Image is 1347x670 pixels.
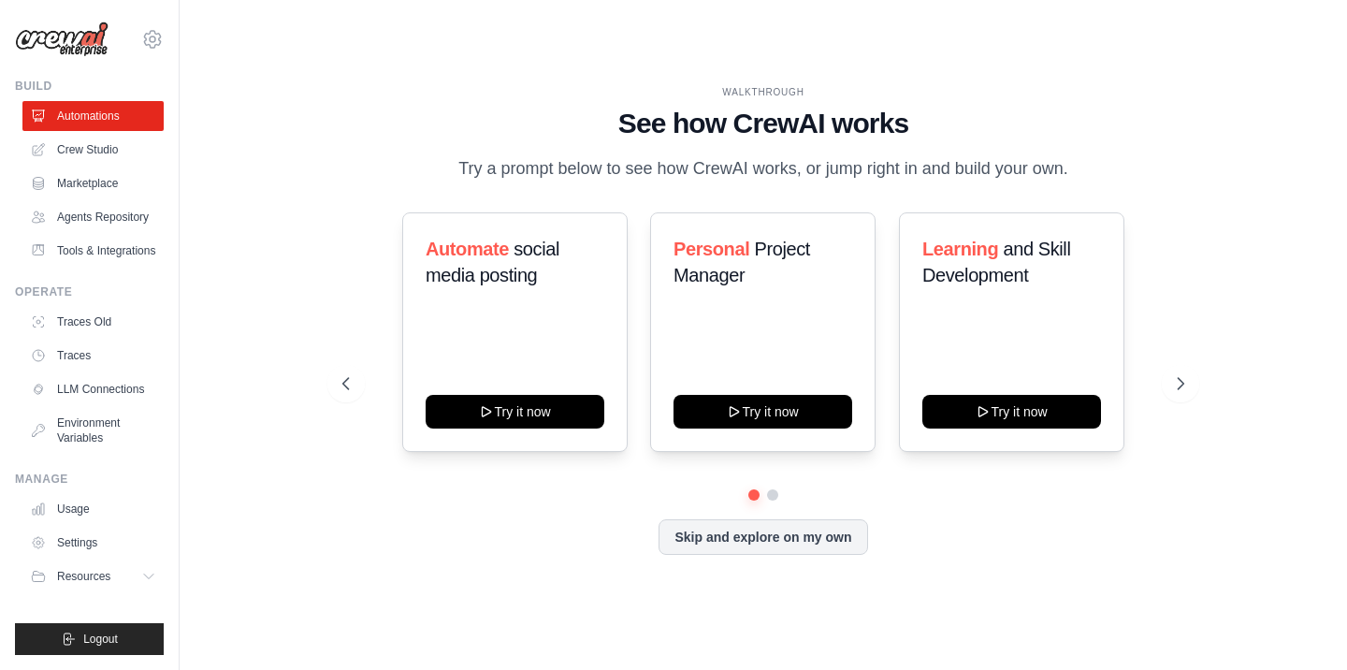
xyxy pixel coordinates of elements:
span: Logout [83,632,118,647]
p: Try a prompt below to see how CrewAI works, or jump right in and build your own. [449,155,1078,182]
a: Usage [22,494,164,524]
button: Try it now [673,395,852,429]
a: Traces [22,341,164,371]
div: Manage [15,472,164,487]
div: Operate [15,284,164,299]
span: Resources [57,569,110,584]
div: Build [15,79,164,94]
span: Learning [922,239,998,259]
a: Marketplace [22,168,164,198]
span: Automate [426,239,509,259]
a: Traces Old [22,307,164,337]
a: LLM Connections [22,374,164,404]
span: Personal [673,239,749,259]
span: and Skill Development [922,239,1070,285]
button: Logout [15,623,164,655]
button: Resources [22,561,164,591]
div: WALKTHROUGH [342,85,1183,99]
a: Tools & Integrations [22,236,164,266]
button: Skip and explore on my own [659,519,867,555]
a: Environment Variables [22,408,164,453]
a: Automations [22,101,164,131]
button: Try it now [426,395,604,429]
a: Agents Repository [22,202,164,232]
button: Try it now [922,395,1101,429]
img: Logo [15,22,109,57]
a: Crew Studio [22,135,164,165]
a: Settings [22,528,164,558]
h1: See how CrewAI works [342,107,1183,140]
